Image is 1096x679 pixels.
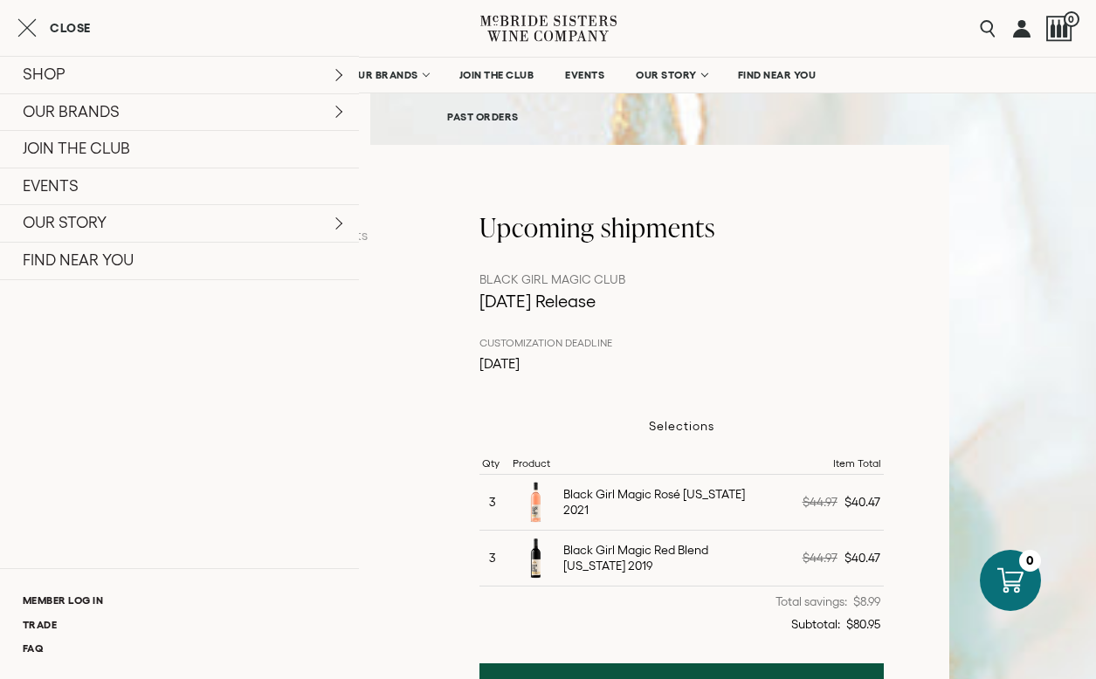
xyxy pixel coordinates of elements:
[727,58,828,93] a: FIND NEAR YOU
[624,58,718,93] a: OUR STORY
[459,69,534,81] span: JOIN THE CLUB
[738,69,817,81] span: FIND NEAR YOU
[554,58,616,93] a: EVENTS
[50,22,91,34] span: Close
[17,17,91,38] button: Close cart
[1064,11,1079,27] span: 0
[636,69,697,81] span: OUR STORY
[565,69,604,81] span: EVENTS
[448,58,546,93] a: JOIN THE CLUB
[350,69,418,81] span: OUR BRANDS
[370,86,595,147] a: PAST ORDERS
[1019,550,1041,572] div: 0
[339,58,439,93] a: OUR BRANDS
